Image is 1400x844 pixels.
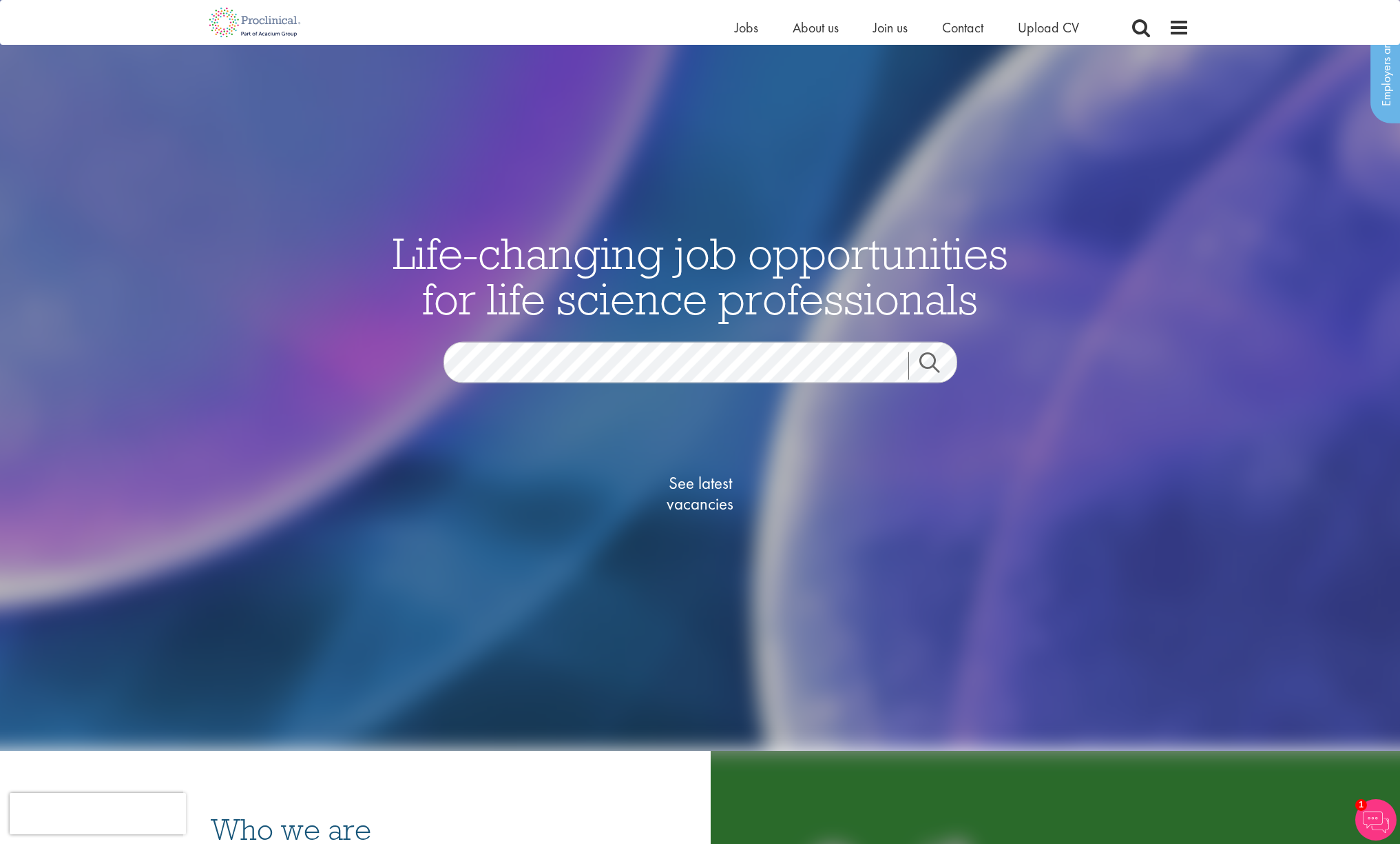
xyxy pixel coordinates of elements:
span: See latest vacancies [631,473,769,514]
img: Chatbot [1355,799,1397,841]
iframe: reCAPTCHA [10,793,186,834]
a: Job search submit button [908,352,968,380]
span: 1 [1355,799,1367,811]
a: Jobs [735,19,758,37]
a: See latestvacancies [631,418,769,570]
a: About us [793,19,839,37]
span: Life-changing job opportunities for life science professionals [393,225,1008,326]
a: Upload CV [1018,19,1079,37]
a: Join us [873,19,908,37]
a: Contact [942,19,983,37]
